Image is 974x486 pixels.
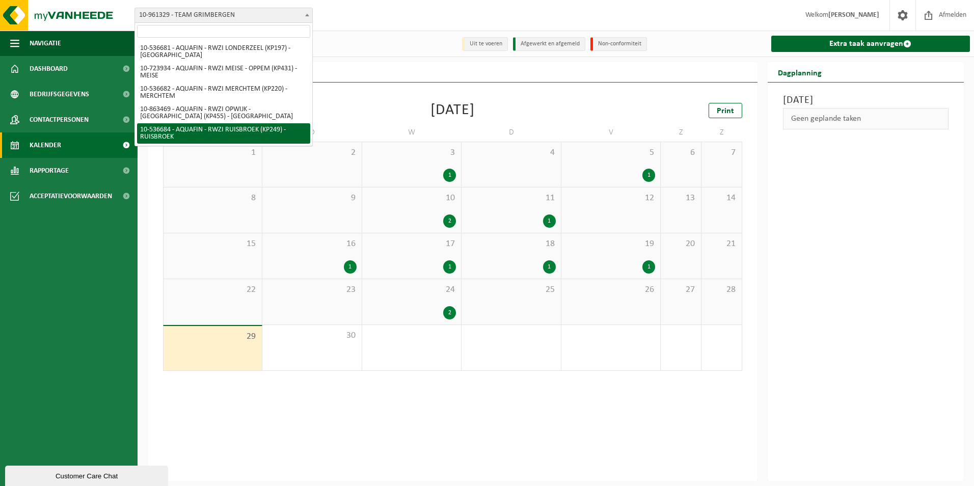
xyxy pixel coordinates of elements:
[783,93,949,108] h3: [DATE]
[707,147,737,158] span: 7
[267,193,356,204] span: 9
[169,284,257,295] span: 22
[134,8,313,23] span: 10-961329 - TEAM GRIMBERGEN
[666,238,696,250] span: 20
[137,123,310,144] li: 10-536684 - AQUAFIN - RWZI RUISBROEK (KP249) - RUISBROEK
[137,42,310,62] li: 10-536681 - AQUAFIN - RWZI LONDERZEEL (KP197) - [GEOGRAPHIC_DATA]
[666,284,696,295] span: 27
[467,238,555,250] span: 18
[467,284,555,295] span: 25
[467,193,555,204] span: 11
[137,83,310,103] li: 10-536682 - AQUAFIN - RWZI MERCHTEM (KP220) - MERCHTEM
[367,238,456,250] span: 17
[707,193,737,204] span: 14
[5,464,170,486] iframe: chat widget
[367,284,456,295] span: 24
[513,37,585,51] li: Afgewerkt en afgemeld
[467,147,555,158] span: 4
[267,330,356,341] span: 30
[566,147,655,158] span: 5
[367,147,456,158] span: 3
[642,260,655,274] div: 1
[717,107,734,115] span: Print
[135,8,312,22] span: 10-961329 - TEAM GRIMBERGEN
[666,193,696,204] span: 13
[137,62,310,83] li: 10-723934 - AQUAFIN - RWZI MEISE - OPPEM (KP431) - MEISE
[462,123,561,142] td: D
[169,193,257,204] span: 8
[590,37,647,51] li: Non-conformiteit
[828,11,879,19] strong: [PERSON_NAME]
[30,82,89,107] span: Bedrijfsgegevens
[701,123,742,142] td: Z
[137,103,310,123] li: 10-863469 - AQUAFIN - RWZI OPWIJK - [GEOGRAPHIC_DATA] (KP455) - [GEOGRAPHIC_DATA]
[443,169,456,182] div: 1
[707,284,737,295] span: 28
[169,147,257,158] span: 1
[543,260,556,274] div: 1
[771,36,970,52] a: Extra taak aanvragen
[267,147,356,158] span: 2
[169,238,257,250] span: 15
[443,306,456,319] div: 2
[709,103,742,118] a: Print
[642,169,655,182] div: 1
[561,123,661,142] td: V
[666,147,696,158] span: 6
[462,37,508,51] li: Uit te voeren
[169,331,257,342] span: 29
[267,284,356,295] span: 23
[768,62,832,82] h2: Dagplanning
[566,193,655,204] span: 12
[30,183,112,209] span: Acceptatievoorwaarden
[443,260,456,274] div: 1
[566,238,655,250] span: 19
[783,108,949,129] div: Geen geplande taken
[566,284,655,295] span: 26
[443,214,456,228] div: 2
[707,238,737,250] span: 21
[30,158,69,183] span: Rapportage
[30,31,61,56] span: Navigatie
[367,193,456,204] span: 10
[661,123,701,142] td: Z
[362,123,462,142] td: W
[267,238,356,250] span: 16
[30,132,61,158] span: Kalender
[30,56,68,82] span: Dashboard
[344,260,357,274] div: 1
[543,214,556,228] div: 1
[430,103,475,118] div: [DATE]
[30,107,89,132] span: Contactpersonen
